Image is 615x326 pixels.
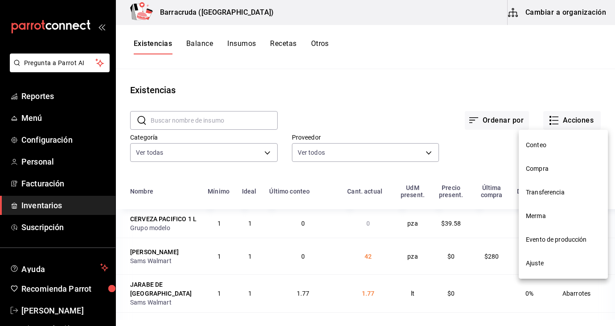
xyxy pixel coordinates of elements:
[526,259,601,268] span: Ajuste
[526,140,601,150] span: Conteo
[526,235,601,244] span: Evento de producción
[526,164,601,173] span: Compra
[526,211,601,221] span: Merma
[526,188,601,197] span: Transferencia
